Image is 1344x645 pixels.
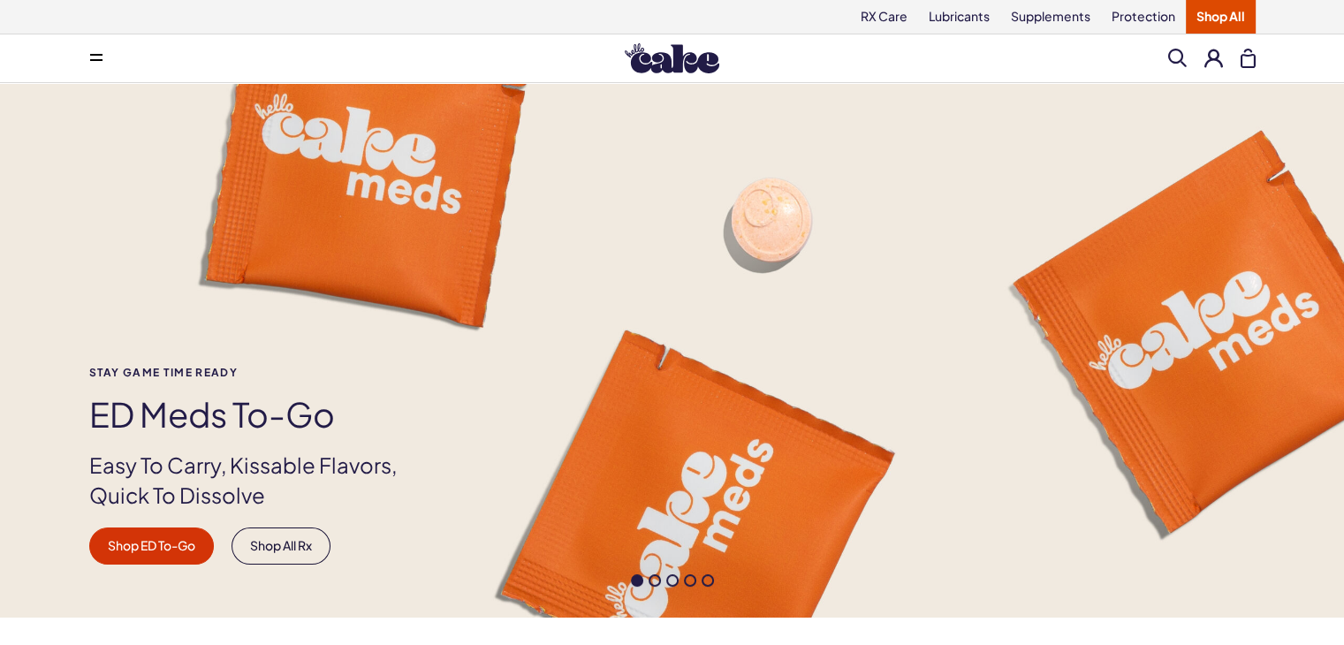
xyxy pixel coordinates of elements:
span: Stay Game time ready [89,367,427,378]
p: Easy To Carry, Kissable Flavors, Quick To Dissolve [89,451,427,510]
a: Shop ED To-Go [89,527,214,565]
h1: ED Meds to-go [89,396,427,433]
img: Hello Cake [625,43,719,73]
a: Shop All Rx [232,527,330,565]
